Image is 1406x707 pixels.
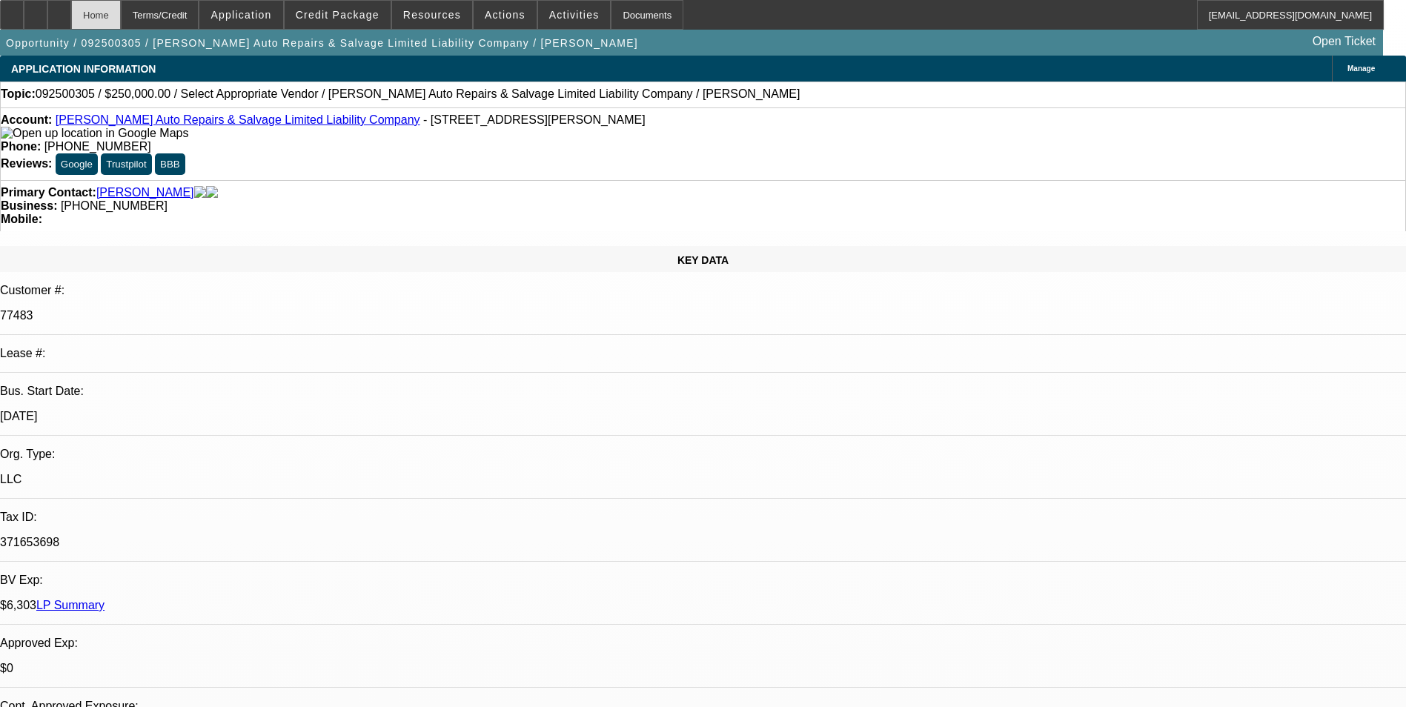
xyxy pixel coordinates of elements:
[6,37,638,49] span: Opportunity / 092500305 / [PERSON_NAME] Auto Repairs & Salvage Limited Liability Company / [PERSO...
[56,113,420,126] a: [PERSON_NAME] Auto Repairs & Salvage Limited Liability Company
[549,9,600,21] span: Activities
[206,186,218,199] img: linkedin-icon.png
[44,140,151,153] span: [PHONE_NUMBER]
[392,1,472,29] button: Resources
[1,87,36,101] strong: Topic:
[1,113,52,126] strong: Account:
[1,127,188,140] img: Open up location in Google Maps
[96,186,194,199] a: [PERSON_NAME]
[1,199,57,212] strong: Business:
[1347,64,1375,73] span: Manage
[538,1,611,29] button: Activities
[36,87,800,101] span: 092500305 / $250,000.00 / Select Appropriate Vendor / [PERSON_NAME] Auto Repairs & Salvage Limite...
[101,153,151,175] button: Trustpilot
[1,186,96,199] strong: Primary Contact:
[56,153,98,175] button: Google
[210,9,271,21] span: Application
[1307,29,1382,54] a: Open Ticket
[155,153,185,175] button: BBB
[61,199,168,212] span: [PHONE_NUMBER]
[1,140,41,153] strong: Phone:
[1,157,52,170] strong: Reviews:
[36,599,105,611] a: LP Summary
[1,213,42,225] strong: Mobile:
[11,63,156,75] span: APPLICATION INFORMATION
[485,9,525,21] span: Actions
[194,186,206,199] img: facebook-icon.png
[199,1,282,29] button: Application
[296,9,379,21] span: Credit Package
[403,9,461,21] span: Resources
[474,1,537,29] button: Actions
[285,1,391,29] button: Credit Package
[677,254,729,266] span: KEY DATA
[1,127,188,139] a: View Google Maps
[423,113,646,126] span: - [STREET_ADDRESS][PERSON_NAME]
